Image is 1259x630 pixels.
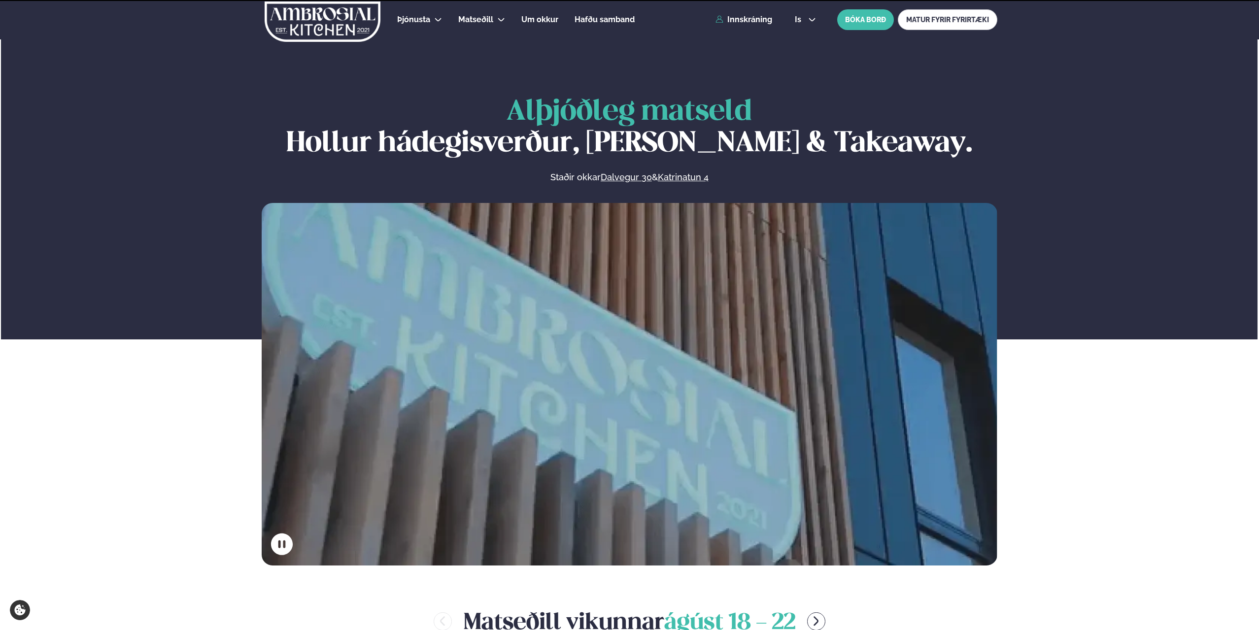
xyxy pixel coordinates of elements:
[658,171,709,183] a: Katrinatun 4
[575,14,635,26] a: Hafðu samband
[507,99,752,126] span: Alþjóðleg matseld
[458,14,493,26] a: Matseðill
[837,9,894,30] button: BÓKA BORÐ
[521,15,558,24] span: Um okkur
[10,600,30,620] a: Cookie settings
[521,14,558,26] a: Um okkur
[262,97,997,160] h1: Hollur hádegisverður, [PERSON_NAME] & Takeaway.
[787,16,824,24] button: is
[575,15,635,24] span: Hafðu samband
[458,15,493,24] span: Matseðill
[397,15,430,24] span: Þjónusta
[397,14,430,26] a: Þjónusta
[795,16,804,24] span: is
[898,9,997,30] a: MATUR FYRIR FYRIRTÆKI
[443,171,816,183] p: Staðir okkar &
[601,171,652,183] a: Dalvegur 30
[715,15,772,24] a: Innskráning
[264,1,381,42] img: logo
